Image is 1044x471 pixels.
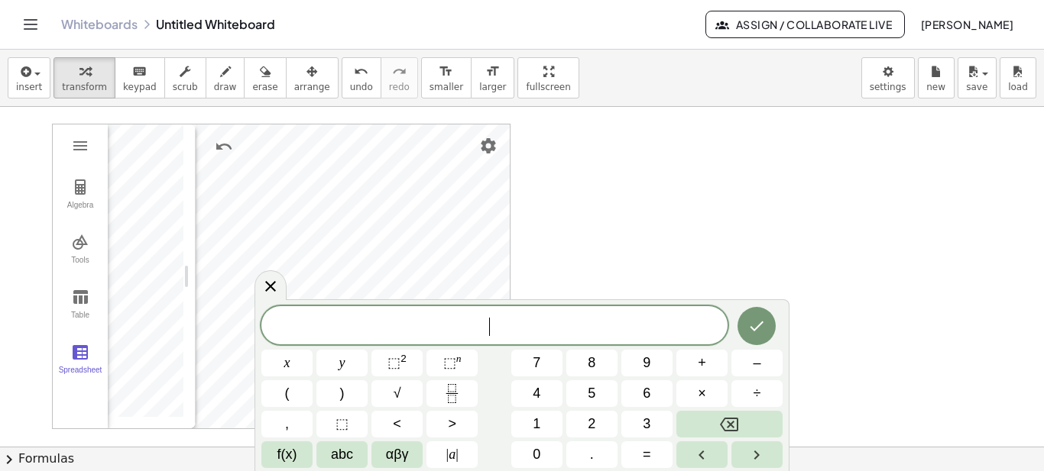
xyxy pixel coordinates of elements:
[261,441,313,468] button: Functions
[426,411,478,437] button: Greater than
[643,444,651,465] span: =
[426,441,478,468] button: Absolute value
[588,353,595,373] span: 8
[386,444,409,465] span: αβγ
[56,201,105,222] div: Algebra
[71,137,89,155] img: Main Menu
[511,350,563,376] button: 7
[8,57,50,98] button: insert
[331,444,353,465] span: abc
[206,57,245,98] button: draw
[173,82,198,92] span: scrub
[643,414,650,434] span: 3
[926,82,945,92] span: new
[285,414,289,434] span: ,
[753,353,760,373] span: –
[566,441,618,468] button: .
[294,82,330,92] span: arrange
[676,441,728,468] button: Left arrow
[123,82,157,92] span: keypad
[18,12,43,37] button: Toggle navigation
[244,57,286,98] button: erase
[342,57,381,98] button: undoundo
[430,82,463,92] span: smaller
[705,11,905,38] button: Assign / Collaborate Live
[214,82,237,92] span: draw
[210,133,238,160] button: Undo
[400,353,407,364] sup: 2
[284,353,290,373] span: x
[698,383,706,404] span: ×
[371,350,423,376] button: Squared
[489,318,498,336] span: ​
[621,350,673,376] button: 9
[718,18,892,31] span: Assign / Collaborate Live
[261,350,313,376] button: x
[443,355,456,370] span: ⬚
[511,441,563,468] button: 0
[381,57,418,98] button: redoredo
[966,82,987,92] span: save
[1008,82,1028,92] span: load
[590,444,594,465] span: .
[56,366,105,387] div: Spreadsheet
[340,383,345,404] span: )
[448,414,456,434] span: >
[426,380,478,407] button: Fraction
[676,350,728,376] button: Plus
[446,444,459,465] span: a
[566,350,618,376] button: 8
[56,311,105,332] div: Table
[621,380,673,407] button: 6
[389,82,410,92] span: redo
[286,57,339,98] button: arrange
[738,307,776,345] button: Done
[261,411,313,437] button: ,
[511,380,563,407] button: 4
[908,11,1026,38] button: [PERSON_NAME]
[676,380,728,407] button: Times
[53,57,115,98] button: transform
[354,63,368,81] i: undo
[371,380,423,407] button: Square root
[566,411,618,437] button: 2
[920,18,1013,31] span: [PERSON_NAME]
[643,353,650,373] span: 9
[533,353,540,373] span: 7
[426,350,478,376] button: Superscript
[316,411,368,437] button: Placeholder
[676,411,783,437] button: Backspace
[421,57,472,98] button: format_sizesmaller
[316,350,368,376] button: y
[731,350,783,376] button: Minus
[350,82,373,92] span: undo
[870,82,906,92] span: settings
[132,63,147,81] i: keyboard
[566,380,618,407] button: 5
[339,353,345,373] span: y
[456,447,459,462] span: |
[588,414,595,434] span: 2
[371,441,423,468] button: Greek alphabet
[61,17,138,32] a: Whiteboards
[918,57,955,98] button: new
[475,132,502,160] button: Settings
[731,441,783,468] button: Right arrow
[754,383,761,404] span: ÷
[446,447,449,462] span: |
[485,63,500,81] i: format_size
[861,57,915,98] button: settings
[511,411,563,437] button: 1
[456,353,462,364] sup: n
[517,57,579,98] button: fullscreen
[958,57,997,98] button: save
[1000,57,1036,98] button: load
[731,380,783,407] button: Divide
[393,414,401,434] span: <
[479,82,506,92] span: larger
[387,355,400,370] span: ⬚
[392,63,407,81] i: redo
[371,411,423,437] button: Less than
[588,383,595,404] span: 5
[533,414,540,434] span: 1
